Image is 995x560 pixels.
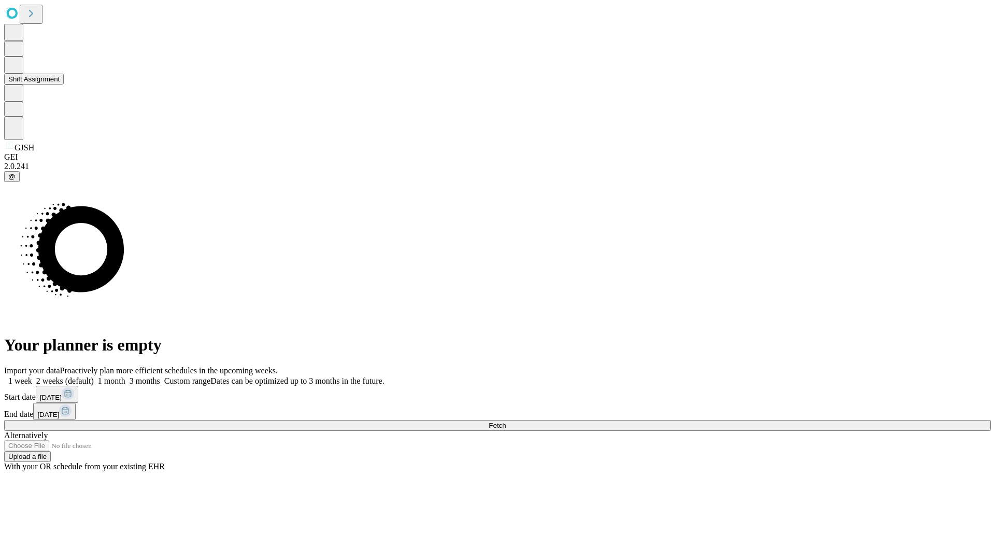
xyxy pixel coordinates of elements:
[37,411,59,418] span: [DATE]
[60,366,278,375] span: Proactively plan more efficient schedules in the upcoming weeks.
[4,335,991,355] h1: Your planner is empty
[15,143,34,152] span: GJSH
[98,376,125,385] span: 1 month
[489,422,506,429] span: Fetch
[164,376,210,385] span: Custom range
[4,451,51,462] button: Upload a file
[8,376,32,385] span: 1 week
[40,394,62,401] span: [DATE]
[36,386,78,403] button: [DATE]
[33,403,76,420] button: [DATE]
[4,171,20,182] button: @
[4,152,991,162] div: GEI
[4,420,991,431] button: Fetch
[4,162,991,171] div: 2.0.241
[8,173,16,180] span: @
[4,431,48,440] span: Alternatively
[4,74,64,85] button: Shift Assignment
[4,366,60,375] span: Import your data
[130,376,160,385] span: 3 months
[4,403,991,420] div: End date
[36,376,94,385] span: 2 weeks (default)
[4,386,991,403] div: Start date
[210,376,384,385] span: Dates can be optimized up to 3 months in the future.
[4,462,165,471] span: With your OR schedule from your existing EHR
